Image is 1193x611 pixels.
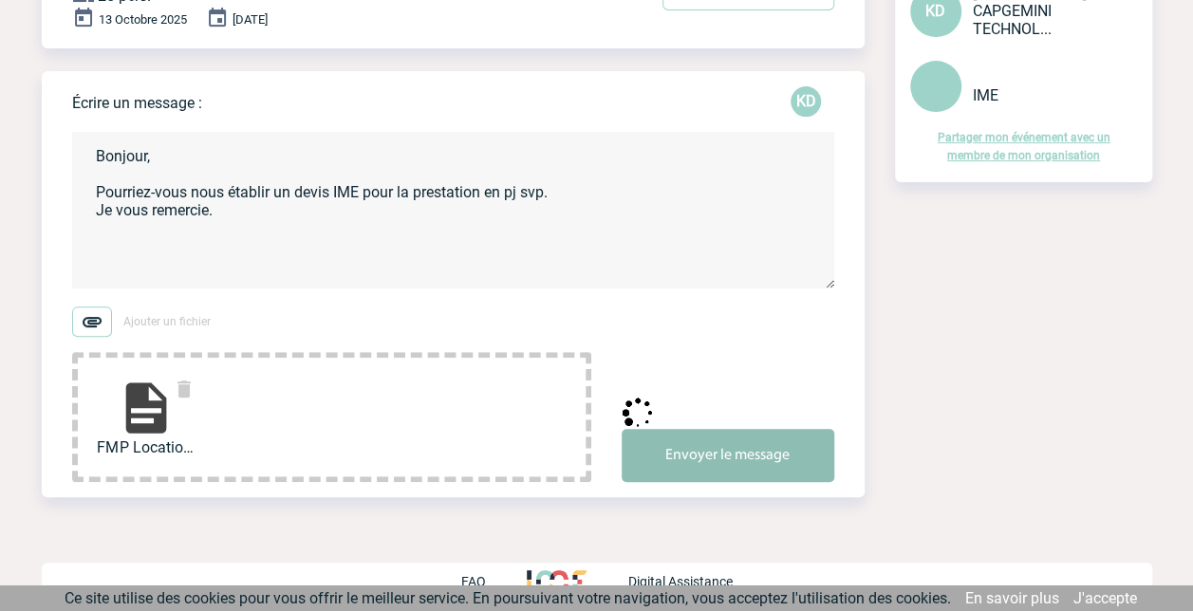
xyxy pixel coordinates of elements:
[791,86,821,117] p: KD
[925,2,945,20] span: KD
[65,589,951,607] span: Ce site utilise des cookies pour vous offrir le meilleur service. En poursuivant votre navigation...
[791,86,821,117] div: Karine DENIZE
[116,378,177,438] img: file-document.svg
[460,571,527,589] a: FAQ
[1073,589,1137,607] a: J'accepte
[173,378,196,400] img: delete.svg
[965,589,1059,607] a: En savoir plus
[527,570,586,593] img: http://www.idealmeetingsevents.fr/
[123,315,211,328] span: Ajouter un fichier
[97,438,196,456] span: FMP Location Chateau...
[628,574,733,589] p: Digital Assistance
[72,94,202,112] p: Écrire un message :
[233,12,268,27] span: [DATE]
[938,131,1110,162] a: Partager mon événement avec un membre de mon organisation
[460,574,485,589] p: FAQ
[99,12,187,27] span: 13 Octobre 2025
[973,86,998,104] span: IME
[622,429,834,482] button: Envoyer le message
[973,2,1052,38] span: CAPGEMINI TECHNOLOGY SERVICES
